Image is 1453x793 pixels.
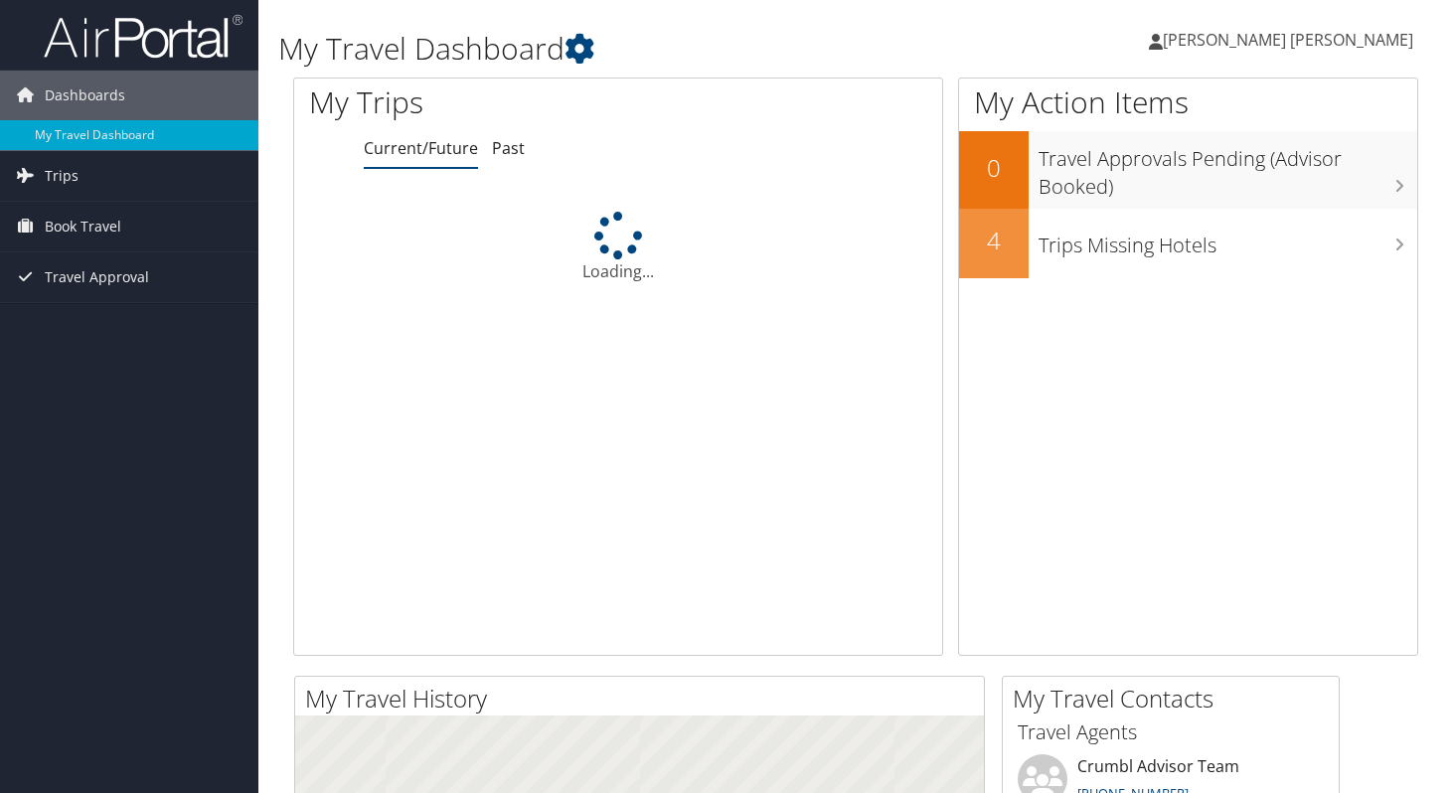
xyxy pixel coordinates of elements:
h1: My Action Items [959,81,1417,123]
div: Loading... [294,212,942,283]
a: 0Travel Approvals Pending (Advisor Booked) [959,131,1417,208]
h3: Travel Approvals Pending (Advisor Booked) [1039,135,1417,201]
h3: Travel Agents [1018,718,1324,746]
h1: My Trips [309,81,657,123]
h2: My Travel History [305,682,984,715]
a: 4Trips Missing Hotels [959,209,1417,278]
span: [PERSON_NAME] [PERSON_NAME] [1163,29,1413,51]
a: [PERSON_NAME] [PERSON_NAME] [1149,10,1433,70]
span: Trips [45,151,79,201]
h2: 0 [959,151,1029,185]
h2: My Travel Contacts [1013,682,1339,715]
span: Book Travel [45,202,121,251]
a: Current/Future [364,137,478,159]
h3: Trips Missing Hotels [1039,222,1417,259]
span: Travel Approval [45,252,149,302]
span: Dashboards [45,71,125,120]
a: Past [492,137,525,159]
h1: My Travel Dashboard [278,28,1049,70]
h2: 4 [959,224,1029,257]
img: airportal-logo.png [44,13,242,60]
